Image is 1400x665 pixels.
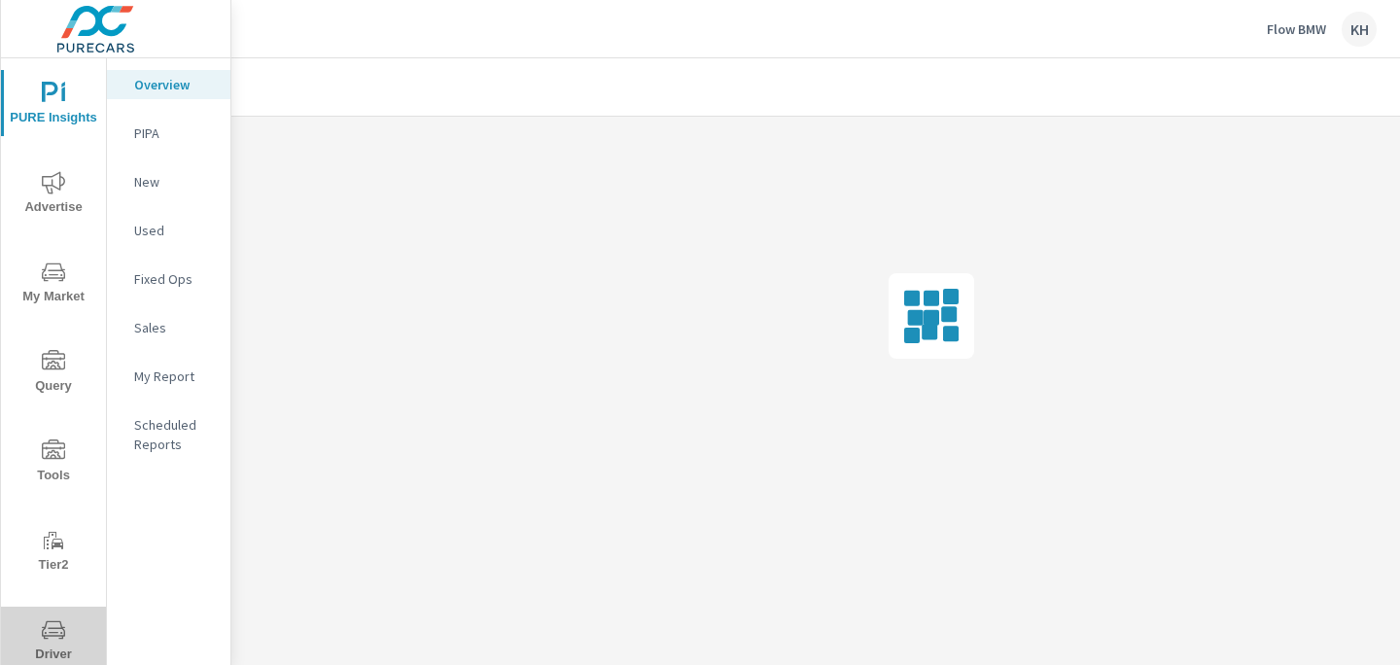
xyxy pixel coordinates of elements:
[107,216,230,245] div: Used
[1267,20,1326,38] p: Flow BMW
[107,119,230,148] div: PIPA
[134,415,215,454] p: Scheduled Reports
[107,313,230,342] div: Sales
[107,362,230,391] div: My Report
[7,350,100,398] span: Query
[7,439,100,487] span: Tools
[107,410,230,459] div: Scheduled Reports
[134,172,215,192] p: New
[7,171,100,219] span: Advertise
[7,82,100,129] span: PURE Insights
[134,221,215,240] p: Used
[107,264,230,294] div: Fixed Ops
[107,70,230,99] div: Overview
[134,367,215,386] p: My Report
[134,269,215,289] p: Fixed Ops
[1342,12,1377,47] div: KH
[7,261,100,308] span: My Market
[134,75,215,94] p: Overview
[107,167,230,196] div: New
[134,123,215,143] p: PIPA
[134,318,215,337] p: Sales
[7,529,100,577] span: Tier2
